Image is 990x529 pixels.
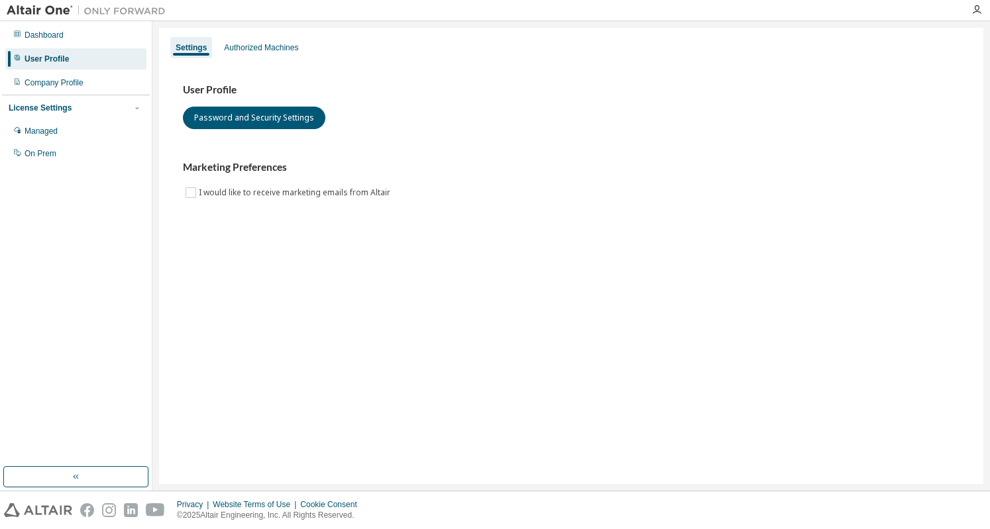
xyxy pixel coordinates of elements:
div: On Prem [25,148,56,159]
img: facebook.svg [80,503,94,517]
img: linkedin.svg [124,503,138,517]
div: Settings [176,42,207,53]
img: youtube.svg [146,503,165,517]
div: Website Terms of Use [213,499,300,510]
div: Privacy [177,499,213,510]
div: Authorized Machines [224,42,298,53]
div: License Settings [9,103,72,113]
img: instagram.svg [102,503,116,517]
div: User Profile [25,54,69,64]
div: Cookie Consent [300,499,364,510]
div: Company Profile [25,77,83,88]
h3: User Profile [183,83,960,97]
p: © 2025 Altair Engineering, Inc. All Rights Reserved. [177,510,365,521]
img: altair_logo.svg [4,503,72,517]
button: Password and Security Settings [183,107,325,129]
div: Managed [25,126,58,136]
img: Altair One [7,4,172,17]
h3: Marketing Preferences [183,161,960,174]
div: Dashboard [25,30,64,40]
label: I would like to receive marketing emails from Altair [199,185,393,201]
